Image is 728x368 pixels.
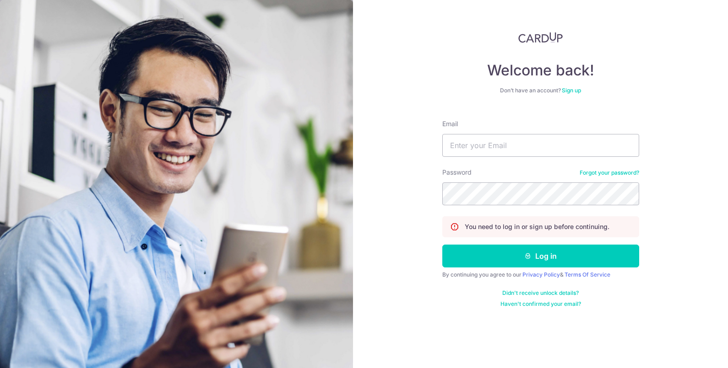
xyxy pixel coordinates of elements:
[442,271,639,278] div: By continuing you agree to our &
[442,168,472,177] label: Password
[518,32,563,43] img: CardUp Logo
[442,119,458,128] label: Email
[442,134,639,157] input: Enter your Email
[580,169,639,176] a: Forgot your password?
[565,271,610,278] a: Terms Of Service
[522,271,560,278] a: Privacy Policy
[465,222,609,231] p: You need to log in or sign up before continuing.
[500,300,581,308] a: Haven't confirmed your email?
[442,245,639,267] button: Log in
[442,87,639,94] div: Don’t have an account?
[562,87,581,94] a: Sign up
[502,289,579,297] a: Didn't receive unlock details?
[442,61,639,80] h4: Welcome back!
